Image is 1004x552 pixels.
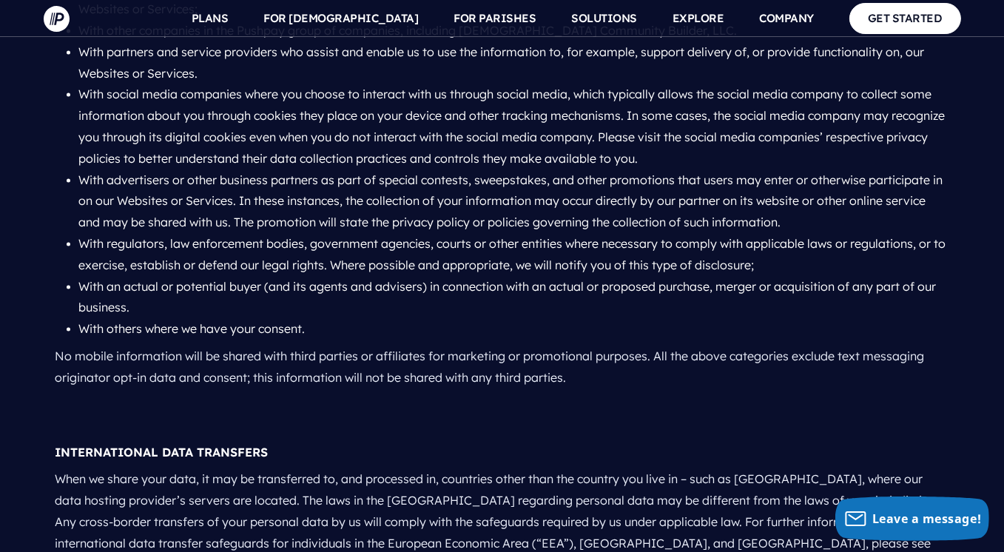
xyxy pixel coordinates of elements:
[79,41,949,84] li: With partners and service providers who assist and enable us to use the information to, for examp...
[55,445,269,460] b: INTERNATIONAL DATA TRANSFERS
[79,276,949,319] li: With an actual or potential buyer (and its agents and advisers) in connection with an actual or p...
[79,84,949,169] li: With social media companies where you choose to interact with us through social media, which typi...
[79,233,949,276] li: With regulators, law enforcement bodies, government agencies, courts or other entities where nece...
[835,497,989,541] button: Leave a message!
[55,340,949,394] p: No mobile information will be shared with third parties or affiliates for marketing or promotiona...
[79,169,949,233] li: With advertisers or other business partners as part of special contests, sweepstakes, and other p...
[79,318,949,340] li: With others where we have your consent.
[872,511,982,527] span: Leave a message!
[849,3,961,33] a: GET STARTED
